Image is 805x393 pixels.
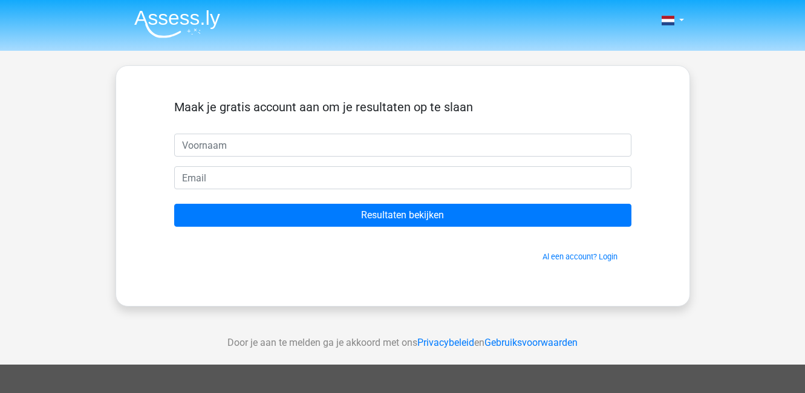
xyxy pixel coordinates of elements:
input: Resultaten bekijken [174,204,631,227]
a: Gebruiksvoorwaarden [484,337,578,348]
img: Assessly [134,10,220,38]
a: Privacybeleid [417,337,474,348]
input: Email [174,166,631,189]
h5: Maak je gratis account aan om je resultaten op te slaan [174,100,631,114]
a: Al een account? Login [543,252,618,261]
input: Voornaam [174,134,631,157]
